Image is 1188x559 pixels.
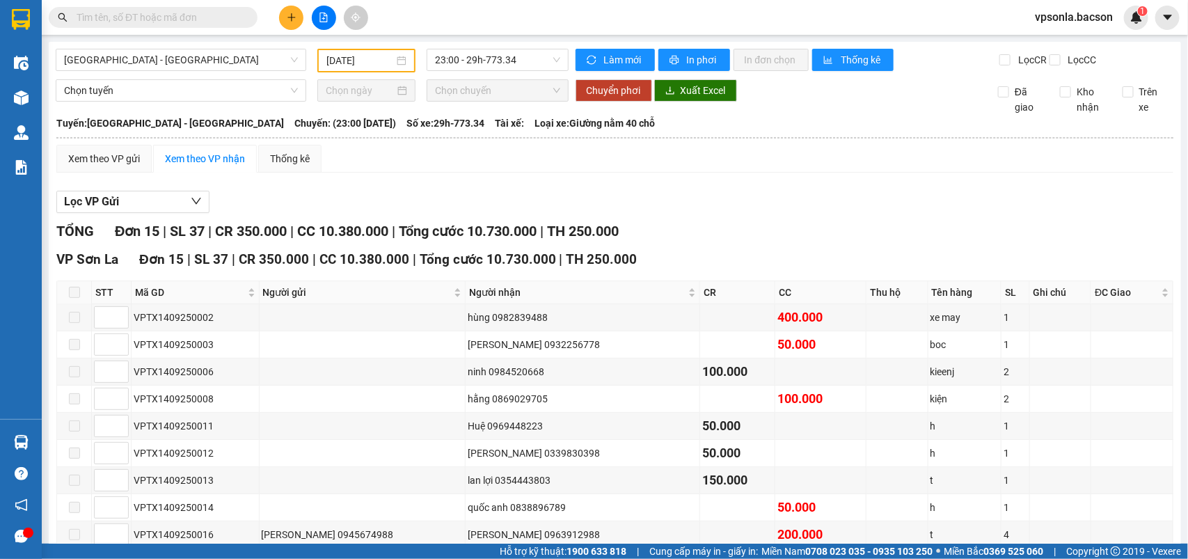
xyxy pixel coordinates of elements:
[1004,418,1027,434] div: 1
[930,364,999,379] div: kieenj
[232,251,235,267] span: |
[930,473,999,488] div: t
[312,251,316,267] span: |
[1013,52,1049,68] span: Lọc CR
[777,389,864,409] div: 100.000
[262,527,463,542] div: [PERSON_NAME] 0945674988
[15,530,28,543] span: message
[1004,527,1027,542] div: 4
[468,391,697,407] div: hằng 0869029705
[1140,6,1145,16] span: 1
[469,285,686,300] span: Người nhận
[115,223,159,239] span: Đơn 15
[132,413,260,440] td: VPTX1409250011
[658,49,730,71] button: printerIn phơi
[134,391,257,407] div: VPTX1409250008
[1009,84,1050,115] span: Đã giao
[761,544,933,559] span: Miền Nam
[936,549,940,554] span: ⚪️
[132,359,260,386] td: VPTX1409250006
[64,80,298,101] span: Chọn tuyến
[734,49,809,71] button: In đơn chọn
[134,337,257,352] div: VPTX1409250003
[654,79,737,102] button: downloadXuất Excel
[777,498,864,517] div: 50.000
[576,49,655,71] button: syncLàm mới
[287,13,296,22] span: plus
[468,418,697,434] div: Huệ 0969448223
[1063,52,1099,68] span: Lọc CC
[194,251,228,267] span: SL 37
[823,55,835,66] span: bar-chart
[1054,544,1056,559] span: |
[58,13,68,22] span: search
[468,473,697,488] div: lan lợi 0354443803
[637,544,639,559] span: |
[420,251,556,267] span: Tổng cước 10.730.000
[567,546,626,557] strong: 1900 633 818
[163,223,166,239] span: |
[841,52,882,68] span: Thống kê
[547,223,619,239] span: TH 250.000
[134,527,257,542] div: VPTX1409250016
[1004,337,1027,352] div: 1
[56,251,118,267] span: VP Sơn La
[165,151,245,166] div: Xem theo VP nhận
[56,223,94,239] span: TỔNG
[702,443,773,463] div: 50.000
[1162,11,1174,24] span: caret-down
[351,13,361,22] span: aim
[866,281,928,304] th: Thu hộ
[534,116,655,131] span: Loại xe: Giường nằm 40 chỗ
[68,151,140,166] div: Xem theo VP gửi
[344,6,368,30] button: aim
[392,223,395,239] span: |
[777,308,864,327] div: 400.000
[132,494,260,521] td: VPTX1409250014
[687,52,719,68] span: In phơi
[540,223,544,239] span: |
[930,418,999,434] div: h
[812,49,894,71] button: bar-chartThống kê
[187,251,191,267] span: |
[279,6,303,30] button: plus
[134,500,257,515] div: VPTX1409250014
[1030,281,1092,304] th: Ghi chú
[1111,546,1120,556] span: copyright
[1001,281,1030,304] th: SL
[700,281,775,304] th: CR
[132,331,260,359] td: VPTX1409250003
[294,116,396,131] span: Chuyến: (23:00 [DATE])
[14,435,29,450] img: warehouse-icon
[56,191,209,213] button: Lọc VP Gửi
[681,83,726,98] span: Xuất Excel
[930,391,999,407] div: kiện
[435,49,560,70] span: 23:00 - 29h-773.34
[928,281,1001,304] th: Tên hàng
[702,471,773,490] div: 150.000
[944,544,1043,559] span: Miền Bắc
[139,251,184,267] span: Đơn 15
[1004,364,1027,379] div: 2
[135,285,245,300] span: Mã GD
[670,55,681,66] span: printer
[1071,84,1111,115] span: Kho nhận
[468,500,697,515] div: quốc anh 0838896789
[805,546,933,557] strong: 0708 023 035 - 0935 103 250
[77,10,241,25] input: Tìm tên, số ĐT hoặc mã đơn
[413,251,416,267] span: |
[1004,473,1027,488] div: 1
[1138,6,1148,16] sup: 1
[1134,84,1174,115] span: Trên xe
[775,281,866,304] th: CC
[319,251,409,267] span: CC 10.380.000
[1024,8,1124,26] span: vpsonla.bacson
[399,223,537,239] span: Tổng cước 10.730.000
[435,80,560,101] span: Chọn chuyến
[263,285,451,300] span: Người gửi
[319,13,328,22] span: file-add
[132,440,260,467] td: VPTX1409250012
[132,386,260,413] td: VPTX1409250008
[15,498,28,512] span: notification
[468,364,697,379] div: ninh 0984520668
